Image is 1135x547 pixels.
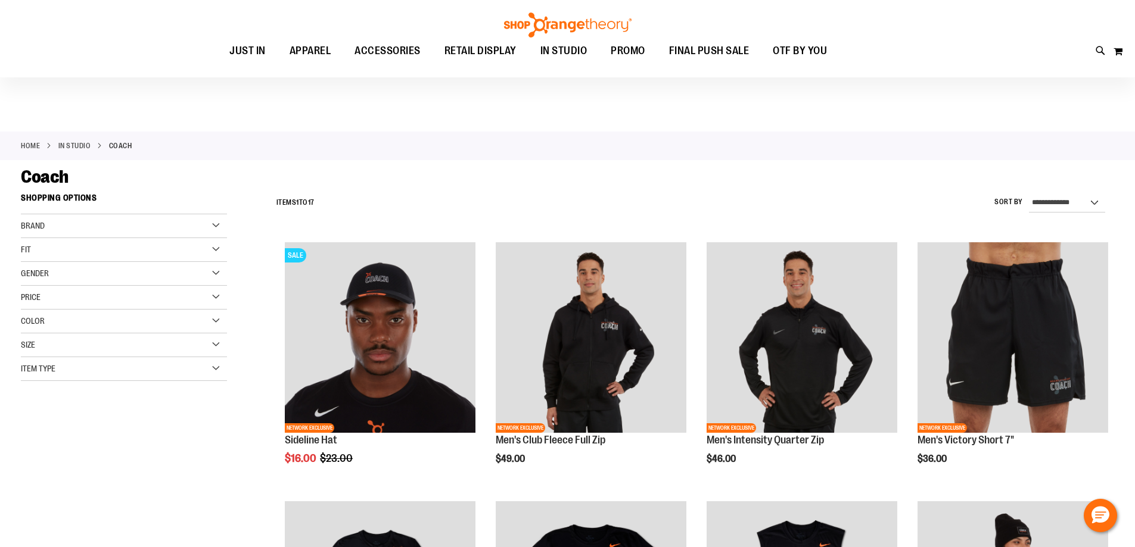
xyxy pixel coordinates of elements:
a: IN STUDIO [58,140,91,151]
a: Men's Victory Short 7" [918,434,1014,446]
span: OTF BY YOU [773,37,827,64]
div: product [490,236,692,495]
span: Gender [21,268,49,278]
span: SALE [285,248,306,262]
span: 1 [296,198,299,207]
strong: Shopping Options [21,187,227,214]
a: OTF Mens Coach FA23 Intensity Quarter Zip - Black primary imageNETWORK EXCLUSIVE [707,242,897,435]
a: OTF BY YOU [761,37,839,65]
span: ACCESSORIES [355,37,421,64]
img: OTF Mens Coach FA23 Club Fleece Full Zip - Black primary image [496,242,686,433]
span: PROMO [611,37,645,64]
strong: Coach [109,140,132,151]
span: $23.00 [320,452,355,464]
a: Home [21,140,40,151]
span: Size [21,340,35,349]
div: product [701,236,903,495]
span: 17 [308,198,315,207]
a: Men's Intensity Quarter Zip [707,434,824,446]
span: $46.00 [707,454,738,464]
a: FINAL PUSH SALE [657,37,761,65]
span: $36.00 [918,454,949,464]
a: Sideline Hat primary imageSALENETWORK EXCLUSIVE [285,242,475,435]
span: $16.00 [285,452,318,464]
span: Color [21,316,45,326]
span: FINAL PUSH SALE [669,37,750,64]
span: NETWORK EXCLUSIVE [707,423,756,433]
span: JUST IN [229,37,266,64]
div: product [279,236,481,495]
span: NETWORK EXCLUSIVE [918,423,967,433]
span: Coach [21,167,69,187]
span: RETAIL DISPLAY [444,37,517,64]
h2: Items to [276,193,315,212]
a: OTF Mens Coach FA23 Club Fleece Full Zip - Black primary imageNETWORK EXCLUSIVE [496,242,686,435]
a: Men's Club Fleece Full Zip [496,434,605,446]
a: APPAREL [278,37,343,65]
img: Shop Orangetheory [502,12,633,37]
span: NETWORK EXCLUSIVE [285,423,334,433]
a: Sideline Hat [285,434,337,446]
a: JUST IN [217,37,278,65]
span: NETWORK EXCLUSIVE [496,423,545,433]
span: APPAREL [290,37,331,64]
a: RETAIL DISPLAY [433,37,528,65]
a: PROMO [599,37,657,65]
a: OTF Mens Coach FA23 Victory Short - Black primary imageNETWORK EXCLUSIVE [918,242,1108,435]
div: product [912,236,1114,495]
img: Sideline Hat primary image [285,242,475,433]
span: Fit [21,245,31,254]
span: IN STUDIO [540,37,587,64]
span: Price [21,292,41,302]
label: Sort By [994,197,1023,207]
span: Item Type [21,364,55,373]
img: OTF Mens Coach FA23 Intensity Quarter Zip - Black primary image [707,242,897,433]
span: Brand [21,221,45,230]
a: ACCESSORIES [343,37,433,65]
span: $49.00 [496,454,527,464]
a: IN STUDIO [528,37,599,64]
button: Hello, have a question? Let’s chat. [1084,499,1117,532]
img: OTF Mens Coach FA23 Victory Short - Black primary image [918,242,1108,433]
